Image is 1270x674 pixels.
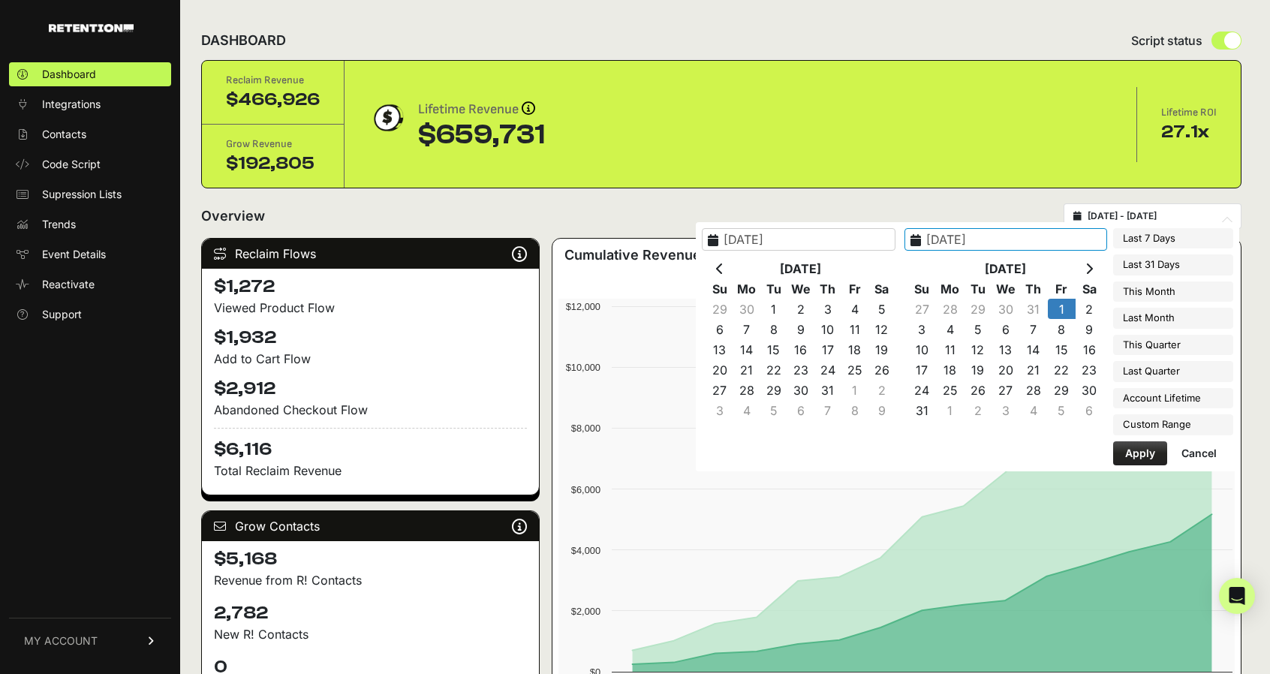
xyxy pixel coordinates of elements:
[936,360,964,380] td: 18
[706,319,733,339] td: 6
[787,299,814,319] td: 2
[42,67,96,82] span: Dashboard
[214,625,527,643] p: New R! Contacts
[1219,578,1255,614] div: Open Intercom Messenger
[1076,400,1103,420] td: 6
[1076,278,1103,299] th: Sa
[841,400,868,420] td: 8
[908,319,936,339] td: 3
[733,299,760,319] td: 30
[868,360,895,380] td: 26
[1048,360,1076,380] td: 22
[42,217,76,232] span: Trends
[1161,105,1217,120] div: Lifetime ROI
[9,242,171,266] a: Event Details
[841,299,868,319] td: 4
[1019,278,1047,299] th: Th
[841,339,868,360] td: 18
[201,30,286,51] h2: DASHBOARD
[787,278,814,299] th: We
[1019,380,1047,400] td: 28
[733,339,760,360] td: 14
[214,275,527,299] h4: $1,272
[868,278,895,299] th: Sa
[733,319,760,339] td: 7
[1113,361,1233,382] li: Last Quarter
[841,360,868,380] td: 25
[9,62,171,86] a: Dashboard
[42,157,101,172] span: Code Script
[214,326,527,350] h4: $1,932
[9,302,171,326] a: Support
[787,319,814,339] td: 9
[992,360,1019,380] td: 20
[936,299,964,319] td: 28
[868,400,895,420] td: 9
[42,307,82,322] span: Support
[760,360,787,380] td: 22
[733,400,760,420] td: 4
[1048,380,1076,400] td: 29
[202,239,539,269] div: Reclaim Flows
[1113,441,1167,465] button: Apply
[42,277,95,292] span: Reactivate
[42,127,86,142] span: Contacts
[760,380,787,400] td: 29
[992,319,1019,339] td: 6
[992,299,1019,319] td: 30
[1076,339,1103,360] td: 16
[706,400,733,420] td: 3
[964,319,992,339] td: 5
[214,601,527,625] h4: 2,782
[214,547,527,571] h4: $5,168
[566,362,600,373] text: $10,000
[1048,278,1076,299] th: Fr
[42,187,122,202] span: Supression Lists
[936,278,964,299] th: Mo
[214,377,527,401] h4: $2,912
[841,380,868,400] td: 1
[1113,414,1233,435] li: Custom Range
[226,73,320,88] div: Reclaim Revenue
[908,339,936,360] td: 10
[733,278,760,299] th: Mo
[42,97,101,112] span: Integrations
[964,400,992,420] td: 2
[908,360,936,380] td: 17
[868,299,895,319] td: 5
[706,299,733,319] td: 29
[9,212,171,236] a: Trends
[566,301,600,312] text: $12,000
[214,299,527,317] div: Viewed Product Flow
[814,339,841,360] td: 17
[936,400,964,420] td: 1
[1019,319,1047,339] td: 7
[787,339,814,360] td: 16
[369,99,406,137] img: dollar-coin-05c43ed7efb7bc0c12610022525b4bbbb207c7efeef5aecc26f025e68dcafac9.png
[992,339,1019,360] td: 13
[1048,319,1076,339] td: 8
[706,278,733,299] th: Su
[814,380,841,400] td: 31
[1113,388,1233,409] li: Account Lifetime
[571,545,600,556] text: $4,000
[24,633,98,648] span: MY ACCOUNT
[814,299,841,319] td: 3
[936,258,1076,278] th: [DATE]
[1113,335,1233,356] li: This Quarter
[1048,400,1076,420] td: 5
[1113,281,1233,302] li: This Month
[226,152,320,176] div: $192,805
[992,400,1019,420] td: 3
[1019,400,1047,420] td: 4
[908,380,936,400] td: 24
[9,152,171,176] a: Code Script
[841,278,868,299] th: Fr
[42,247,106,262] span: Event Details
[1048,339,1076,360] td: 15
[992,278,1019,299] th: We
[936,380,964,400] td: 25
[760,339,787,360] td: 15
[868,339,895,360] td: 19
[760,299,787,319] td: 1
